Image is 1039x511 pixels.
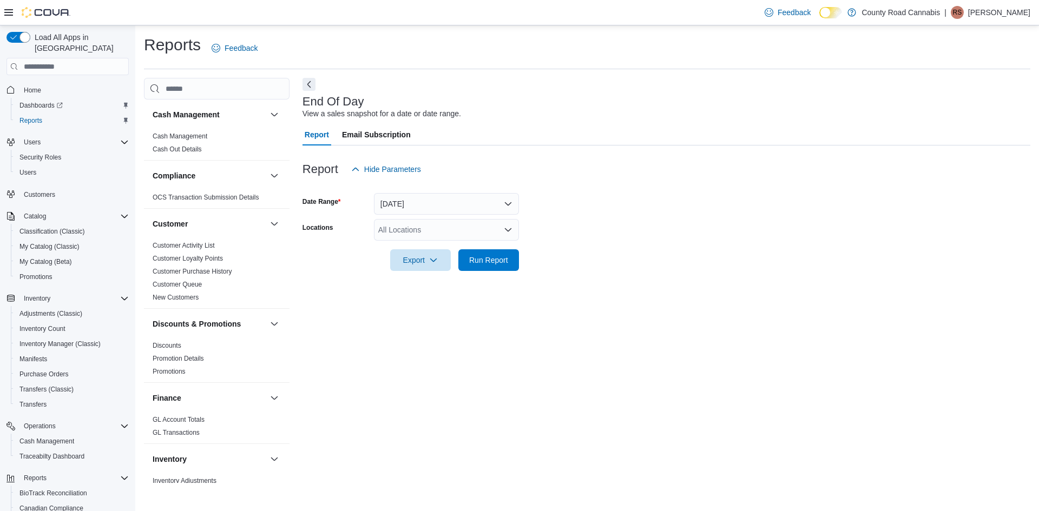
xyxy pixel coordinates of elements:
a: Customer Activity List [153,242,215,249]
span: Catalog [24,212,46,221]
span: Reports [19,116,42,125]
button: Discounts & Promotions [268,317,281,330]
span: Run Report [469,255,508,266]
span: Reports [15,114,129,127]
span: Inventory Count [15,322,129,335]
span: Users [19,136,129,149]
button: Cash Management [11,434,133,449]
span: OCS Transaction Submission Details [153,193,259,202]
span: Purchase Orders [15,368,129,381]
span: Cash Management [19,437,74,446]
a: Dashboards [11,98,133,113]
a: Security Roles [15,151,65,164]
a: My Catalog (Classic) [15,240,84,253]
div: Cash Management [144,130,290,160]
button: Transfers (Classic) [11,382,133,397]
span: Transfers [15,398,129,411]
span: Dark Mode [819,18,820,19]
span: Security Roles [15,151,129,164]
span: Traceabilty Dashboard [19,452,84,461]
span: Users [15,166,129,179]
button: Inventory [2,291,133,306]
button: Users [2,135,133,150]
button: Hide Parameters [347,158,425,180]
a: Purchase Orders [15,368,73,381]
button: My Catalog (Classic) [11,239,133,254]
a: GL Account Totals [153,416,205,423]
span: Customers [24,190,55,199]
span: Cash Out Details [153,145,202,154]
button: Open list of options [504,225,512,234]
span: Hide Parameters [364,164,421,175]
h3: Report [303,163,338,176]
button: Catalog [2,209,133,224]
span: Reports [19,472,129,485]
span: Transfers [19,400,47,409]
span: Inventory Count [19,324,65,333]
button: Catalog [19,210,50,223]
h3: Customer [153,218,188,229]
a: Inventory Adjustments [153,477,216,485]
button: Run Report [458,249,519,271]
button: Inventory [268,453,281,466]
span: RS [953,6,962,19]
span: Inventory [24,294,50,303]
a: Adjustments (Classic) [15,307,87,320]
a: Traceabilty Dashboard [15,450,89,463]
a: Cash Management [15,435,78,448]
h3: Inventory [153,454,187,464]
a: Promotions [15,270,57,283]
a: Transfers [15,398,51,411]
a: OCS Transaction Submission Details [153,194,259,201]
button: Customer [268,217,281,230]
span: Operations [24,422,56,430]
button: Promotions [11,269,133,284]
button: My Catalog (Beta) [11,254,133,269]
span: Feedback [225,43,258,54]
button: Export [390,249,451,271]
button: Finance [268,391,281,404]
span: Customer Loyalty Points [153,254,223,263]
button: Inventory Count [11,321,133,336]
span: Home [19,83,129,96]
a: Cash Out Details [153,145,202,153]
p: [PERSON_NAME] [968,6,1030,19]
span: Users [24,138,41,147]
a: Dashboards [15,99,67,112]
button: Manifests [11,351,133,367]
span: Operations [19,420,129,433]
a: BioTrack Reconciliation [15,487,91,500]
span: Purchase Orders [19,370,69,379]
span: Inventory [19,292,129,305]
a: Customers [19,188,60,201]
button: Users [19,136,45,149]
span: Classification (Classic) [19,227,85,236]
span: Discounts [153,341,181,350]
label: Date Range [303,197,341,206]
a: Transfers (Classic) [15,383,78,396]
span: My Catalog (Beta) [19,257,72,266]
button: Operations [2,419,133,434]
button: Home [2,82,133,97]
button: Compliance [268,169,281,182]
input: Dark Mode [819,7,842,18]
span: My Catalog (Beta) [15,255,129,268]
button: Customer [153,218,266,229]
button: Inventory [153,454,266,464]
a: Customer Loyalty Points [153,255,223,262]
button: Traceabilty Dashboard [11,449,133,464]
span: Cash Management [15,435,129,448]
h3: Compliance [153,170,195,181]
button: Reports [19,472,51,485]
span: Cash Management [153,132,207,141]
h3: End Of Day [303,95,364,108]
button: [DATE] [374,193,519,215]
a: My Catalog (Beta) [15,255,76,268]
a: Customer Queue [153,281,202,288]
button: Transfers [11,397,133,412]
span: Dashboards [19,101,63,110]
p: | [944,6,946,19]
span: Security Roles [19,153,61,162]
button: Purchase Orders [11,367,133,382]
a: Promotions [153,368,186,375]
